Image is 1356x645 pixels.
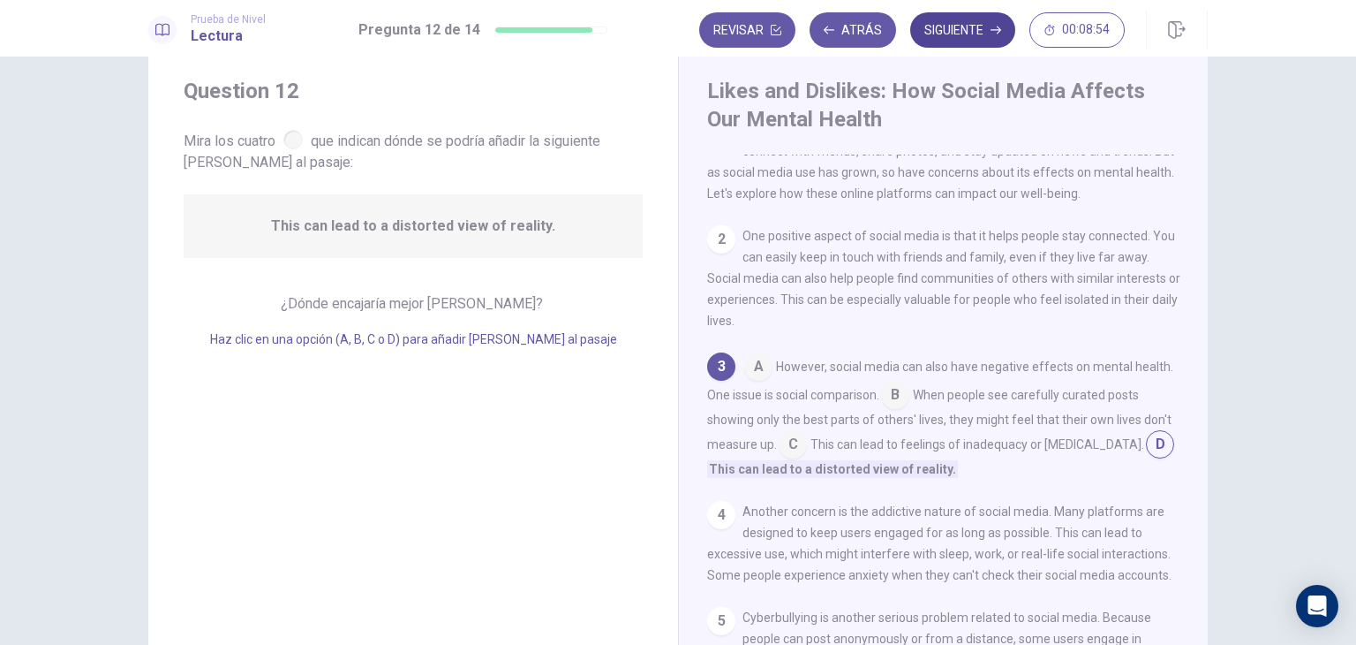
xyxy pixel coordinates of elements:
h4: Question 12 [184,77,643,105]
button: Siguiente [910,12,1015,48]
span: One positive aspect of social media is that it helps people stay connected. You can easily keep i... [707,229,1180,328]
span: Haz clic en una opción (A, B, C o D) para añadir [PERSON_NAME] al pasaje [210,332,617,346]
div: 4 [707,501,735,529]
span: D [1146,430,1174,459]
span: This can lead to feelings of inadequacy or [MEDICAL_DATA]. [810,437,1144,451]
span: 00:08:54 [1062,23,1110,37]
div: Open Intercom Messenger [1296,585,1338,627]
span: However, social media can also have negative effects on mental health. One issue is social compar... [707,360,1173,402]
div: 2 [707,225,735,254]
span: Mira los cuatro que indican dónde se podría añadir la siguiente [PERSON_NAME] al pasaje: [184,126,643,173]
span: B [881,381,909,409]
button: Revisar [699,12,795,48]
span: Another concern is the addictive nature of social media. Many platforms are designed to keep user... [707,505,1171,582]
span: A [744,353,772,381]
button: 00:08:54 [1029,12,1125,48]
span: This can lead to a distorted view of reality. [707,460,958,478]
span: C [779,430,807,459]
span: ¿Dónde encajaría mejor [PERSON_NAME]? [281,295,546,312]
div: 3 [707,353,735,381]
div: 5 [707,607,735,635]
span: When people see carefully curated posts showing only the best parts of others' lives, they might ... [707,388,1171,451]
h1: Lectura [191,26,266,47]
span: This can lead to a distorted view of reality. [271,216,555,237]
span: Prueba de Nivel [191,13,266,26]
button: Atrás [810,12,896,48]
h1: Pregunta 12 de 14 [358,19,480,41]
h4: Likes and Dislikes: How Social Media Affects Our Mental Health [707,77,1175,133]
